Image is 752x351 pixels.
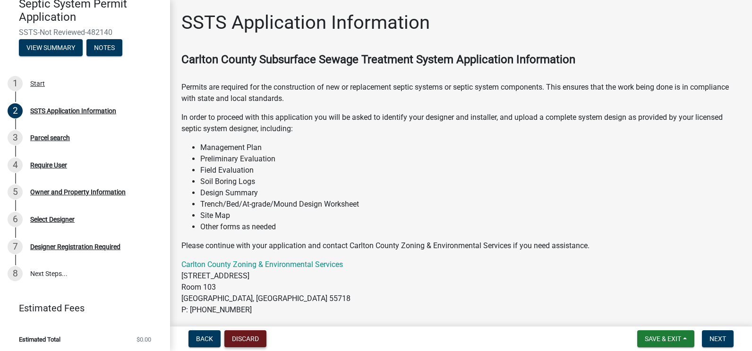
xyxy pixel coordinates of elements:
li: Field Evaluation [200,165,741,176]
button: Next [702,330,734,347]
strong: Carlton County Subsurface Sewage Treatment System Application Information [181,53,575,66]
li: Site Map [200,210,741,221]
div: 8 [8,266,23,281]
div: 6 [8,212,23,227]
li: Trench/Bed/At-grade/Mound Design Worksheet [200,199,741,210]
span: Save & Exit [645,335,681,343]
div: SSTS Application Information [30,108,116,114]
div: 5 [8,184,23,200]
div: Start [30,80,45,87]
span: Back [196,335,213,343]
div: Owner and Property Information [30,189,126,195]
p: [STREET_ADDRESS] Room 103 [GEOGRAPHIC_DATA], [GEOGRAPHIC_DATA] 55718 P: [PHONE_NUMBER] [181,259,741,316]
button: View Summary [19,39,83,56]
span: Estimated Total [19,336,60,343]
div: 1 [8,76,23,91]
a: Carlton County Zoning & Environmental Services [181,260,343,269]
li: Other forms as needed [200,221,741,233]
div: Designer Registration Required [30,243,120,250]
div: Require User [30,162,67,168]
a: Estimated Fees [8,299,155,318]
div: Parcel search [30,134,70,141]
p: In order to proceed with this application you will be asked to identify your designer and install... [181,112,741,134]
h1: SSTS Application Information [181,11,430,34]
div: 7 [8,239,23,254]
li: Design Summary [200,187,741,199]
button: Discard [224,330,266,347]
li: Preliminary Evaluation [200,153,741,165]
div: 2 [8,103,23,118]
p: Permits are required for the construction of new or replacement septic systems or septic system c... [181,70,741,104]
wm-modal-confirm: Notes [86,44,122,52]
wm-modal-confirm: Summary [19,44,83,52]
li: Management Plan [200,142,741,153]
p: Please continue with your application and contact Carlton County Zoning & Environmental Services ... [181,240,741,251]
button: Back [188,330,221,347]
li: Soil Boring Logs [200,176,741,187]
div: Select Designer [30,216,75,223]
div: 3 [8,130,23,145]
div: 4 [8,158,23,173]
button: Save & Exit [637,330,694,347]
span: SSTS-Not Reviewed-482140 [19,28,151,37]
button: Notes [86,39,122,56]
span: $0.00 [137,336,151,343]
span: Next [709,335,726,343]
